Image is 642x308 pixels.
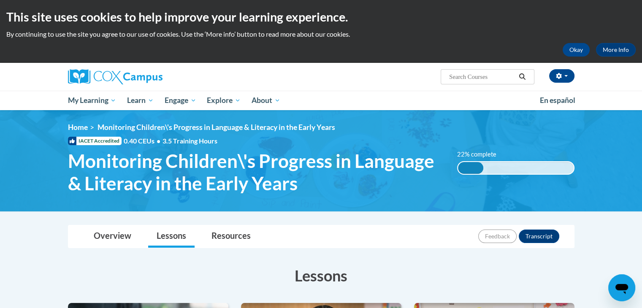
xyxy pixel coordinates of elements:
[68,150,445,195] span: Monitoring Children\'s Progress in Language & Literacy in the Early Years
[457,150,506,159] label: 22% complete
[6,8,636,25] h2: This site uses cookies to help improve your learning experience.
[252,95,280,105] span: About
[159,91,202,110] a: Engage
[563,43,590,57] button: Okay
[519,230,559,243] button: Transcript
[163,137,217,145] span: 3.5 Training Hours
[534,92,581,109] a: En español
[6,30,636,39] p: By continuing to use the site you agree to our use of cookies. Use the ‘More info’ button to read...
[98,123,335,132] span: Monitoring Children\'s Progress in Language & Literacy in the Early Years
[549,69,574,83] button: Account Settings
[62,91,122,110] a: My Learning
[68,69,228,84] a: Cox Campus
[201,91,246,110] a: Explore
[246,91,286,110] a: About
[148,225,195,248] a: Lessons
[85,225,140,248] a: Overview
[68,265,574,286] h3: Lessons
[68,137,122,145] span: IACET Accredited
[124,136,163,146] span: 0.40 CEUs
[540,96,575,105] span: En español
[478,230,517,243] button: Feedback
[122,91,159,110] a: Learn
[448,72,516,82] input: Search Courses
[68,69,163,84] img: Cox Campus
[203,225,259,248] a: Resources
[596,43,636,57] a: More Info
[165,95,196,105] span: Engage
[68,123,88,132] a: Home
[608,274,635,301] iframe: Button to launch messaging window
[157,137,160,145] span: •
[207,95,241,105] span: Explore
[516,72,528,82] button: Search
[458,162,483,174] div: 22% complete
[55,91,587,110] div: Main menu
[68,95,116,105] span: My Learning
[127,95,154,105] span: Learn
